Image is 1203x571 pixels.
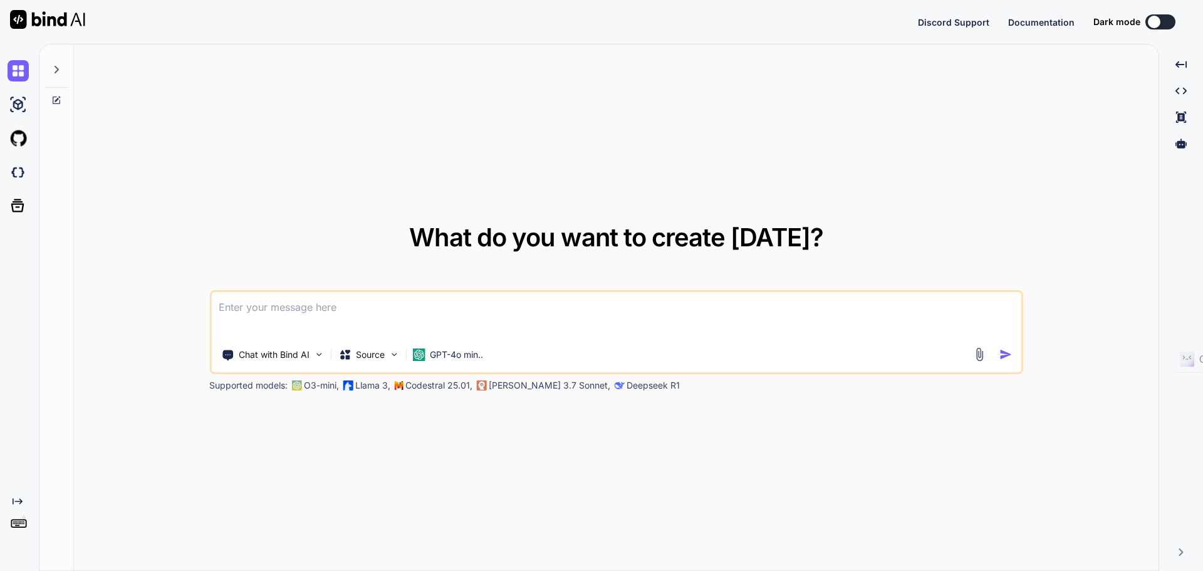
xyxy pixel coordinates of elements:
img: ai-studio [8,94,29,115]
img: claude [614,380,624,390]
img: githubLight [8,128,29,149]
span: What do you want to create [DATE]? [409,222,823,253]
p: O3-mini, [304,379,339,392]
p: Codestral 25.01, [405,379,472,392]
img: Pick Models [388,349,399,360]
img: darkCloudIdeIcon [8,162,29,183]
p: Supported models: [209,379,288,392]
p: Llama 3, [355,379,390,392]
img: Llama2 [343,380,353,390]
button: Documentation [1008,16,1075,29]
img: Pick Tools [313,349,324,360]
img: Bind AI [10,10,85,29]
span: Documentation [1008,17,1075,28]
span: Discord Support [918,17,989,28]
img: chat [8,60,29,81]
img: attachment [972,347,987,362]
p: Chat with Bind AI [239,348,310,361]
p: [PERSON_NAME] 3.7 Sonnet, [489,379,610,392]
p: Source [356,348,385,361]
img: GPT-4 [291,380,301,390]
img: icon [999,348,1013,361]
button: Discord Support [918,16,989,29]
span: Dark mode [1093,16,1140,28]
p: Deepseek R1 [627,379,680,392]
img: GPT-4o mini [412,348,425,361]
img: Mistral-AI [394,381,403,390]
p: GPT-4o min.. [430,348,483,361]
img: claude [476,380,486,390]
